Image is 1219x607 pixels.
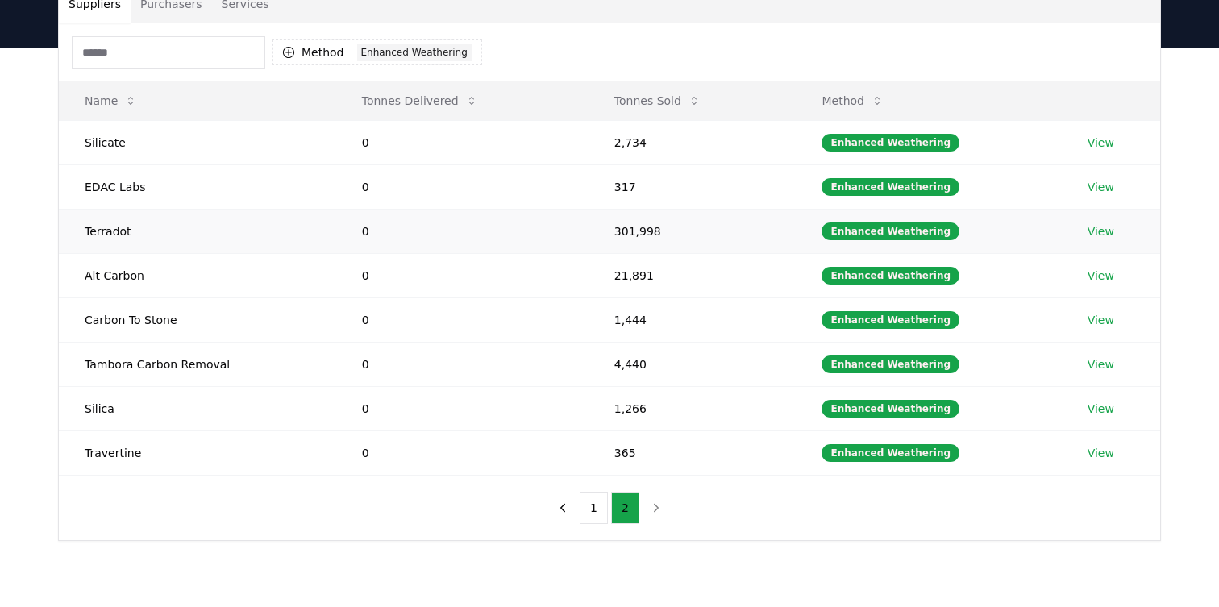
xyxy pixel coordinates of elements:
td: 0 [336,342,589,386]
a: View [1088,268,1114,284]
td: Silica [59,386,336,430]
td: 0 [336,386,589,430]
button: Method [809,85,897,117]
button: previous page [549,492,576,524]
td: 21,891 [589,253,797,297]
div: Enhanced Weathering [822,178,959,196]
button: 1 [580,492,608,524]
div: Enhanced Weathering [822,267,959,285]
a: View [1088,445,1114,461]
div: Enhanced Weathering [357,44,472,61]
td: 1,444 [589,297,797,342]
td: 0 [336,253,589,297]
button: Tonnes Delivered [349,85,491,117]
td: 0 [336,120,589,164]
a: View [1088,223,1114,239]
a: View [1088,401,1114,417]
td: Tambora Carbon Removal [59,342,336,386]
td: 317 [589,164,797,209]
div: Enhanced Weathering [822,311,959,329]
div: Enhanced Weathering [822,400,959,418]
a: View [1088,312,1114,328]
button: Tonnes Sold [601,85,714,117]
button: 2 [611,492,639,524]
a: View [1088,356,1114,372]
td: 4,440 [589,342,797,386]
td: 0 [336,430,589,475]
td: 2,734 [589,120,797,164]
td: Carbon To Stone [59,297,336,342]
div: Enhanced Weathering [822,222,959,240]
td: 365 [589,430,797,475]
td: Alt Carbon [59,253,336,297]
td: 0 [336,297,589,342]
button: Name [72,85,150,117]
td: 1,266 [589,386,797,430]
td: Silicate [59,120,336,164]
a: View [1088,179,1114,195]
td: Travertine [59,430,336,475]
div: Enhanced Weathering [822,134,959,152]
td: Terradot [59,209,336,253]
td: 301,998 [589,209,797,253]
td: EDAC Labs [59,164,336,209]
div: Enhanced Weathering [822,355,959,373]
button: MethodEnhanced Weathering [272,39,482,65]
a: View [1088,135,1114,151]
td: 0 [336,164,589,209]
td: 0 [336,209,589,253]
div: Enhanced Weathering [822,444,959,462]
